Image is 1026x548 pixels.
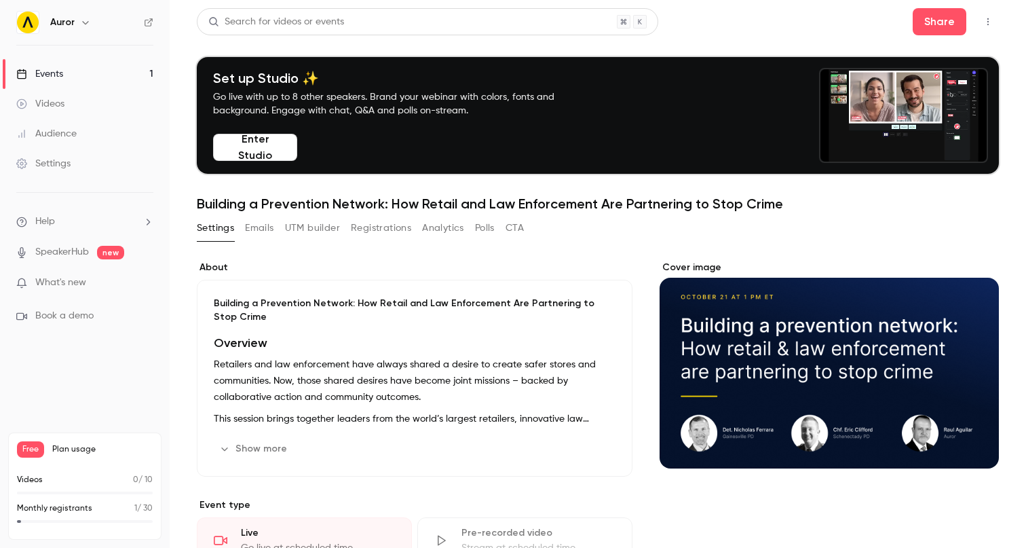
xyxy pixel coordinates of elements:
span: 0 [133,476,138,484]
p: / 30 [134,503,153,515]
button: Polls [475,217,495,239]
p: This session brings together leaders from the world’s largest retailers, innovative law enforceme... [214,411,615,427]
p: Building a Prevention Network: How Retail and Law Enforcement Are Partnering to Stop Crime [214,297,615,324]
button: Show more [214,438,295,460]
div: Live [241,526,395,540]
button: Settings [197,217,234,239]
a: SpeakerHub [35,245,89,259]
h6: Auror [50,16,75,29]
span: Help [35,215,55,229]
div: Events [16,67,63,81]
label: About [197,261,632,274]
button: Share [913,8,966,35]
button: Enter Studio [213,134,297,161]
button: Analytics [422,217,464,239]
div: Search for videos or events [208,15,344,29]
p: Retailers and law enforcement have always shared a desire to create safer stores and communities.... [214,357,615,405]
div: Videos [16,97,64,111]
h1: Overview [214,335,615,351]
label: Cover image [660,261,999,274]
button: Emails [245,217,273,239]
span: What's new [35,276,86,290]
span: Plan usage [52,444,153,455]
h1: Building a Prevention Network: How Retail and Law Enforcement Are Partnering to Stop Crime [197,196,999,212]
p: / 10 [133,474,153,486]
p: Monthly registrants [17,503,92,515]
div: Pre-recorded video [461,526,615,540]
p: Go live with up to 8 other speakers. Brand your webinar with colors, fonts and background. Engage... [213,90,586,117]
button: CTA [506,217,524,239]
p: Event type [197,498,632,512]
span: Free [17,441,44,458]
p: Videos [17,474,43,486]
div: Settings [16,157,71,170]
img: Auror [17,12,39,33]
h4: Set up Studio ✨ [213,70,586,86]
button: UTM builder [285,217,340,239]
button: Registrations [351,217,411,239]
span: Book a demo [35,309,94,323]
span: new [97,246,124,259]
li: help-dropdown-opener [16,215,153,229]
section: Cover image [660,261,999,469]
div: Audience [16,127,77,141]
span: 1 [134,505,137,513]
